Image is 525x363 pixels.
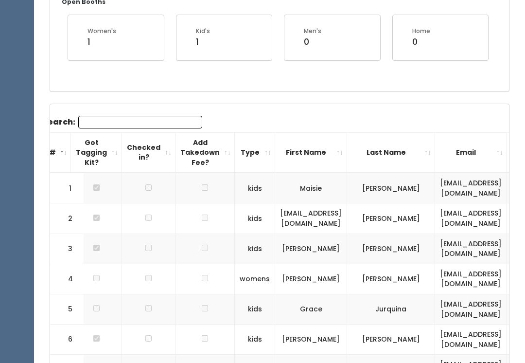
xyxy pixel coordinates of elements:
td: [PERSON_NAME] [347,325,435,355]
td: kids [235,234,275,264]
td: kids [235,204,275,234]
td: Jurquina [347,294,435,325]
th: Type: activate to sort column ascending [235,133,275,173]
th: Got Tagging Kit?: activate to sort column ascending [71,133,122,173]
td: womens [235,264,275,294]
div: 1 [196,36,210,49]
td: [PERSON_NAME] [347,204,435,234]
td: kids [235,173,275,204]
td: 3 [50,234,84,264]
td: 2 [50,204,84,234]
td: 1 [50,173,84,204]
td: [PERSON_NAME] [347,234,435,264]
input: Search: [78,116,202,129]
td: Grace [275,294,347,325]
td: [EMAIL_ADDRESS][DOMAIN_NAME] [435,264,507,294]
div: Men's [304,27,321,36]
div: Women's [87,27,116,36]
td: [EMAIL_ADDRESS][DOMAIN_NAME] [435,325,507,355]
td: kids [235,325,275,355]
td: [EMAIL_ADDRESS][DOMAIN_NAME] [435,234,507,264]
td: 4 [50,264,84,294]
td: 6 [50,325,84,355]
div: 0 [304,36,321,49]
td: kids [235,294,275,325]
label: Search: [43,116,202,129]
th: Last Name: activate to sort column ascending [347,133,435,173]
div: 0 [412,36,430,49]
div: 1 [87,36,116,49]
td: [EMAIL_ADDRESS][DOMAIN_NAME] [275,204,347,234]
td: [PERSON_NAME] [275,234,347,264]
th: First Name: activate to sort column ascending [275,133,347,173]
div: Kid's [196,27,210,36]
th: Add Takedown Fee?: activate to sort column ascending [175,133,235,173]
th: Email: activate to sort column ascending [435,133,507,173]
td: [EMAIL_ADDRESS][DOMAIN_NAME] [435,204,507,234]
th: Checked in?: activate to sort column ascending [122,133,175,173]
th: #: activate to sort column descending [37,133,71,173]
td: [PERSON_NAME] [275,264,347,294]
td: [PERSON_NAME] [347,264,435,294]
td: [EMAIL_ADDRESS][DOMAIN_NAME] [435,294,507,325]
td: 5 [50,294,84,325]
td: Maisie [275,173,347,204]
td: [EMAIL_ADDRESS][DOMAIN_NAME] [435,173,507,204]
div: Home [412,27,430,36]
td: [PERSON_NAME] [275,325,347,355]
td: [PERSON_NAME] [347,173,435,204]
